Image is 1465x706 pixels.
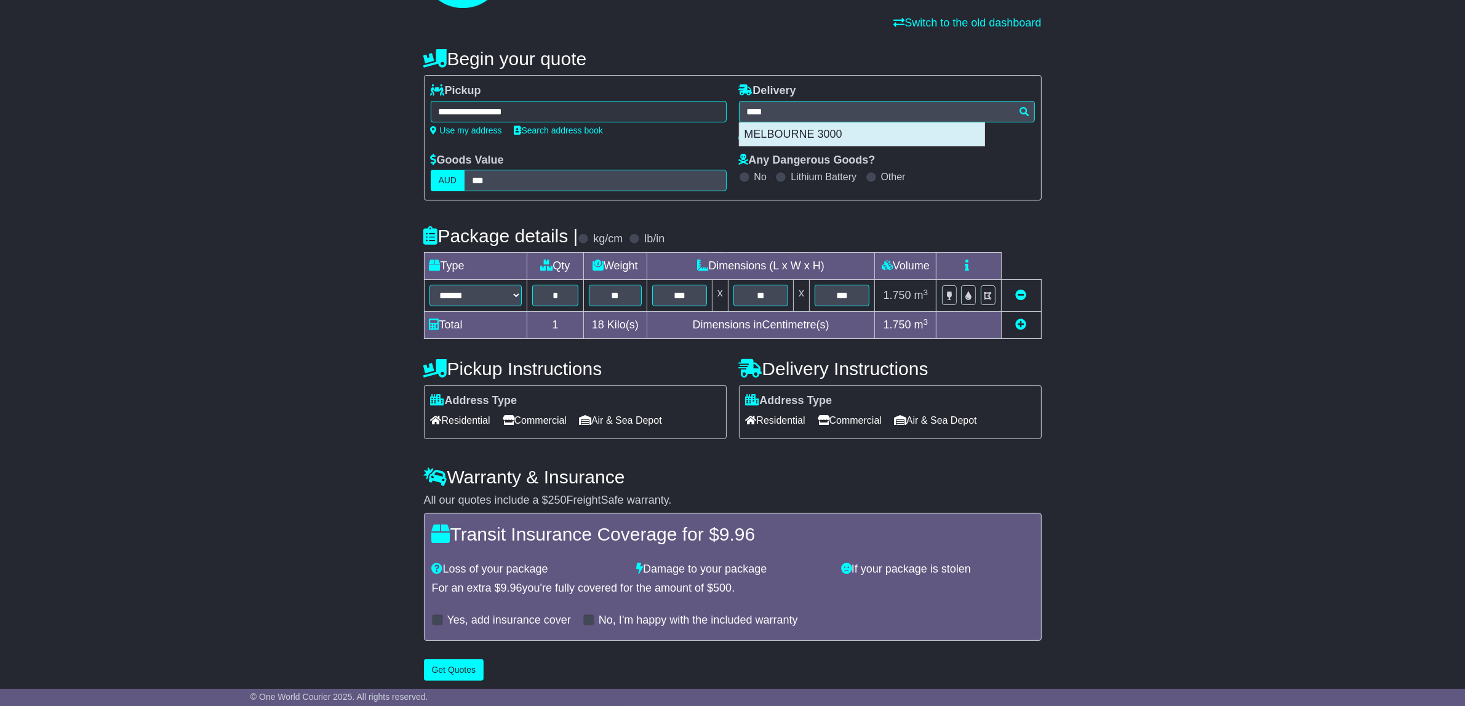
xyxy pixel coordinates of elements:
span: Air & Sea Depot [894,411,977,430]
label: Address Type [431,394,517,408]
td: 1 [527,312,584,339]
span: 9.96 [719,524,755,544]
label: kg/cm [593,232,623,246]
label: Any Dangerous Goods? [739,154,876,167]
td: Volume [875,253,936,280]
h4: Begin your quote [424,49,1042,69]
span: Commercial [503,411,567,430]
td: x [794,280,810,312]
label: Goods Value [431,154,504,167]
span: 1.750 [884,289,911,301]
a: Use my address [431,125,502,135]
label: No, I'm happy with the included warranty [599,614,798,627]
span: Residential [746,411,805,430]
h4: Warranty & Insurance [424,467,1042,487]
td: Weight [584,253,647,280]
a: Remove this item [1016,289,1027,301]
div: MELBOURNE 3000 [740,123,984,146]
h4: Package details | [424,226,578,246]
label: Other [881,171,906,183]
label: Delivery [739,84,796,98]
td: Kilo(s) [584,312,647,339]
td: x [712,280,728,312]
a: Add new item [1016,319,1027,331]
label: Address Type [746,394,832,408]
div: If your package is stolen [835,563,1040,576]
div: All our quotes include a $ FreightSafe warranty. [424,494,1042,507]
div: Damage to your package [630,563,835,576]
label: Pickup [431,84,481,98]
sup: 3 [924,288,928,297]
h4: Delivery Instructions [739,359,1042,379]
button: Get Quotes [424,659,484,681]
td: Qty [527,253,584,280]
span: 250 [548,494,567,506]
a: Search address book [514,125,603,135]
td: Dimensions (L x W x H) [647,253,875,280]
label: Lithium Battery [791,171,856,183]
td: Type [424,253,527,280]
a: Switch to the old dashboard [893,17,1041,29]
td: Total [424,312,527,339]
span: 9.96 [501,582,522,594]
span: Residential [431,411,490,430]
typeahead: Please provide city [739,101,1035,122]
h4: Pickup Instructions [424,359,727,379]
sup: 3 [924,317,928,327]
span: © One World Courier 2025. All rights reserved. [250,692,428,702]
span: 500 [713,582,732,594]
label: AUD [431,170,465,191]
label: lb/in [644,232,665,246]
h4: Transit Insurance Coverage for $ [432,524,1034,544]
div: For an extra $ you're fully covered for the amount of $ . [432,582,1034,595]
span: Air & Sea Depot [579,411,662,430]
span: m [914,319,928,331]
span: 1.750 [884,319,911,331]
td: Dimensions in Centimetre(s) [647,312,875,339]
label: No [754,171,767,183]
label: Yes, add insurance cover [447,614,571,627]
span: m [914,289,928,301]
div: Loss of your package [426,563,631,576]
span: Commercial [818,411,882,430]
span: 18 [592,319,604,331]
